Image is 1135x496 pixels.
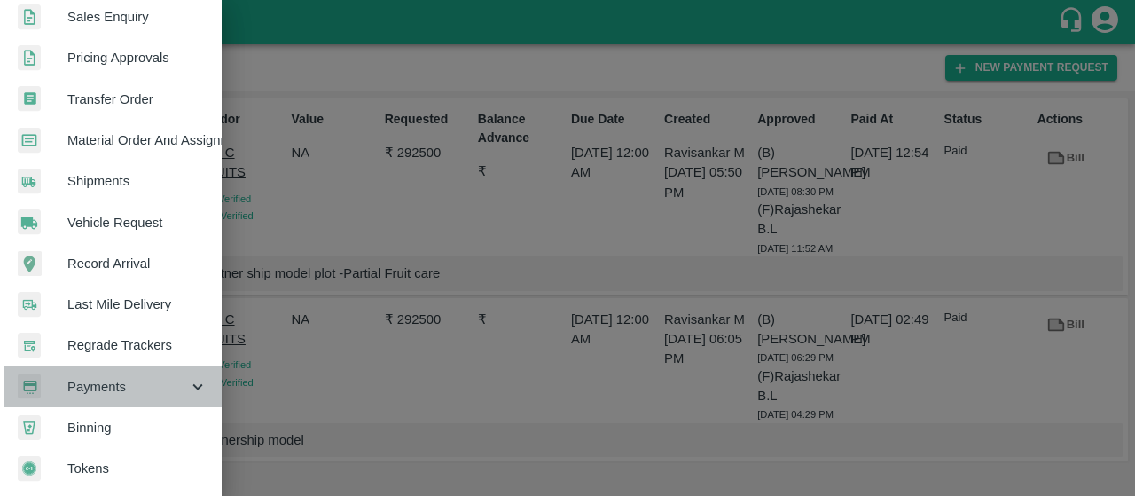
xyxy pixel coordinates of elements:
[18,292,41,318] img: delivery
[67,377,188,397] span: Payments
[67,335,207,355] span: Regrade Trackers
[67,90,207,109] span: Transfer Order
[18,374,41,399] img: payment
[67,254,207,273] span: Record Arrival
[18,169,41,194] img: shipments
[67,171,207,191] span: Shipments
[67,459,207,478] span: Tokens
[67,48,207,67] span: Pricing Approvals
[18,333,41,358] img: whTracker
[67,213,207,232] span: Vehicle Request
[67,295,207,314] span: Last Mile Delivery
[18,86,41,112] img: whTransfer
[18,4,41,30] img: sales
[18,45,41,71] img: sales
[18,456,41,482] img: tokens
[67,7,207,27] span: Sales Enquiry
[18,128,41,154] img: centralMaterial
[67,130,207,150] span: Material Order And Assignment
[18,415,41,440] img: bin
[18,209,41,235] img: vehicle
[67,418,207,437] span: Binning
[18,251,42,276] img: recordArrival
